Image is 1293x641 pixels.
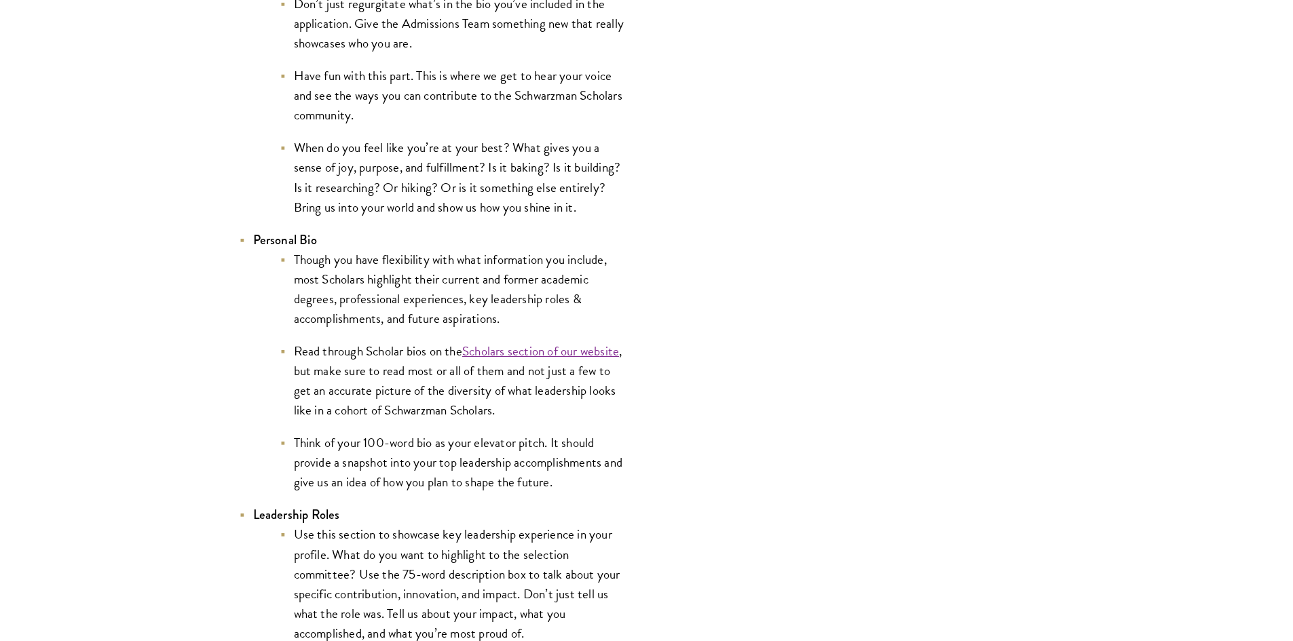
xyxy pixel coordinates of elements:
strong: Leadership Roles [253,505,340,524]
li: Think of your 100-word bio as your elevator pitch. It should provide a snapshot into your top lea... [280,433,626,492]
a: Scholars section of our website [462,341,619,361]
li: When do you feel like you’re at your best? What gives you a sense of joy, purpose, and fulfillmen... [280,138,626,216]
li: Though you have flexibility with what information you include, most Scholars highlight their curr... [280,250,626,328]
li: Read through Scholar bios on the , but make sure to read most or all of them and not just a few t... [280,341,626,420]
li: Have fun with this part. This is where we get to hear your voice and see the ways you can contrib... [280,66,626,125]
strong: Personal Bio [253,231,317,249]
